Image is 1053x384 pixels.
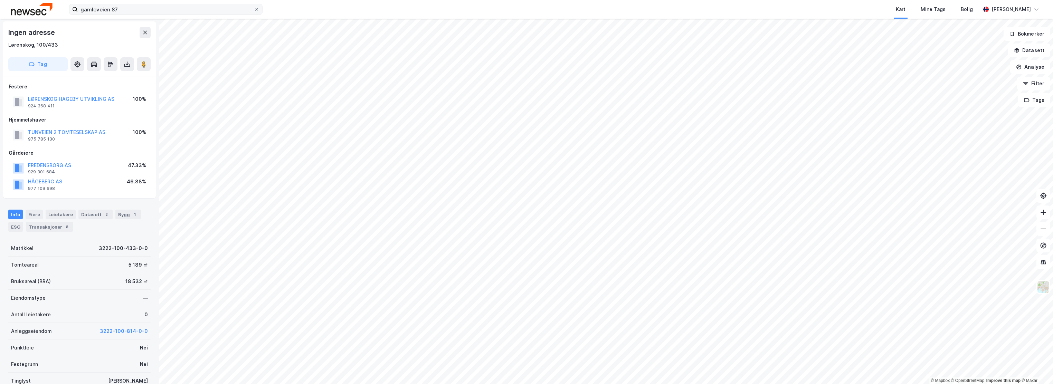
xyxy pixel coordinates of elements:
[11,277,51,286] div: Bruksareal (BRA)
[11,327,52,335] div: Anleggseiendom
[11,344,34,352] div: Punktleie
[8,57,68,71] button: Tag
[131,211,138,218] div: 1
[931,378,950,383] a: Mapbox
[8,41,58,49] div: Lørenskog, 100/433
[1018,351,1053,384] iframe: Chat Widget
[921,5,946,13] div: Mine Tags
[103,211,110,218] div: 2
[8,27,56,38] div: Ingen adresse
[129,261,148,269] div: 5 189 ㎡
[11,360,38,368] div: Festegrunn
[140,360,148,368] div: Nei
[986,378,1021,383] a: Improve this map
[11,294,46,302] div: Eiendomstype
[8,222,23,232] div: ESG
[140,344,148,352] div: Nei
[78,4,254,15] input: Søk på adresse, matrikkel, gårdeiere, leietakere eller personer
[992,5,1031,13] div: [PERSON_NAME]
[144,310,148,319] div: 0
[9,149,150,157] div: Gårdeiere
[11,3,53,15] img: newsec-logo.f6e21ccffca1b3a03d2d.png
[100,327,148,335] button: 3222-100-814-0-0
[28,169,55,175] div: 929 301 684
[11,261,39,269] div: Tomteareal
[26,210,43,219] div: Eiere
[78,210,113,219] div: Datasett
[143,294,148,302] div: —
[9,83,150,91] div: Festere
[115,210,141,219] div: Bygg
[46,210,76,219] div: Leietakere
[896,5,905,13] div: Kart
[1037,280,1050,294] img: Z
[1008,44,1050,57] button: Datasett
[1010,60,1050,74] button: Analyse
[1017,77,1050,90] button: Filter
[99,244,148,252] div: 3222-100-433-0-0
[11,310,51,319] div: Antall leietakere
[8,210,23,219] div: Info
[125,277,148,286] div: 18 532 ㎡
[133,128,146,136] div: 100%
[128,161,146,170] div: 47.33%
[951,378,985,383] a: OpenStreetMap
[11,244,34,252] div: Matrikkel
[1018,351,1053,384] div: Kontrollprogram for chat
[28,103,55,109] div: 924 368 411
[64,223,70,230] div: 8
[961,5,973,13] div: Bolig
[28,136,55,142] div: 975 785 130
[1004,27,1050,41] button: Bokmerker
[133,95,146,103] div: 100%
[9,116,150,124] div: Hjemmelshaver
[1018,93,1050,107] button: Tags
[26,222,73,232] div: Transaksjoner
[127,177,146,186] div: 46.88%
[28,186,55,191] div: 977 109 698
